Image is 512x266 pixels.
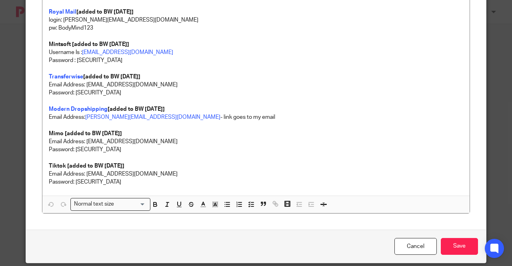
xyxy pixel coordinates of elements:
[49,138,463,146] p: Email Address: [EMAIL_ADDRESS][DOMAIN_NAME]
[49,9,76,15] a: Royal Mail
[49,170,463,178] p: Email Address: [EMAIL_ADDRESS][DOMAIN_NAME]
[49,42,129,47] strong: Mintsoft [added to BW [DATE]]
[49,113,463,121] p: Email Address: - link goes to my email
[49,81,463,97] p: Email Address: [EMAIL_ADDRESS][DOMAIN_NAME] Password: [SECURITY_DATA]
[49,56,463,64] p: Password : [SECURITY_DATA]
[441,238,478,255] input: Save
[65,131,122,136] strong: [added to BW [DATE]]
[49,146,463,154] p: Password: [SECURITY_DATA]
[49,163,124,169] strong: Tiktok [added to BW [DATE]]
[49,106,108,112] a: Modern Dropshipping
[76,9,134,15] strong: [added to BW [DATE]]
[85,114,220,120] a: [PERSON_NAME][EMAIL_ADDRESS][DOMAIN_NAME]
[49,74,83,80] a: Transferwise
[108,106,165,112] strong: [added to BW [DATE]]
[49,16,463,24] p: login: [PERSON_NAME][EMAIL_ADDRESS][DOMAIN_NAME]
[49,48,463,56] p: Username Is :
[83,74,140,80] strong: [added to BW [DATE]]
[49,24,463,32] p: pw: BodyMind123
[117,200,146,208] input: Search for option
[49,131,64,136] strong: Mimo
[394,238,437,255] a: Cancel
[72,200,116,208] span: Normal text size
[70,198,150,210] div: Search for option
[49,178,463,186] p: Password: [SECURITY_DATA]
[82,50,173,55] a: [EMAIL_ADDRESS][DOMAIN_NAME]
